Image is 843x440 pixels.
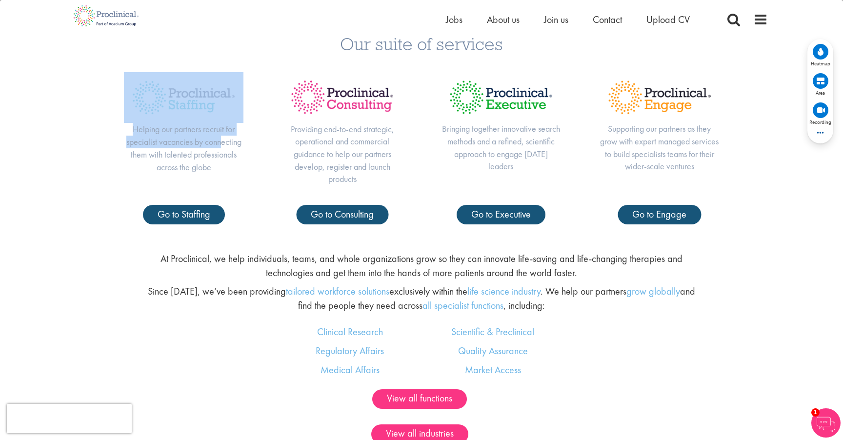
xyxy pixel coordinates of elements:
[471,208,531,220] span: Go to Executive
[296,205,388,224] a: Go to Consulting
[646,13,690,26] a: Upload CV
[593,13,622,26] a: Contact
[457,205,545,224] a: Go to Executive
[282,72,402,122] img: Proclinical Title
[544,13,568,26] a: Join us
[317,325,383,338] a: Clinical Research
[143,205,225,224] a: Go to Staffing
[7,35,836,53] h3: Our suite of services
[487,13,520,26] a: About us
[600,72,719,122] img: Proclinical Title
[809,119,831,125] span: Recording
[458,344,528,357] a: Quality Assurance
[811,43,830,66] div: View heatmap
[600,122,719,173] p: Supporting our partners as they grow with expert managed services to build specialists teams for ...
[465,363,521,376] a: Market Access
[811,408,841,438] img: Chatbot
[811,72,830,96] div: View area map
[451,325,534,338] a: Scientific & Preclinical
[441,122,561,173] p: Bringing together innovative search methods and a refined, scientific approach to engage [DATE] l...
[158,208,210,220] span: Go to Staffing
[282,123,402,186] p: Providing end-to-end strategic, operational and commercial guidance to help our partners develop,...
[124,72,243,123] img: Proclinical Title
[422,299,503,312] a: all specialist functions
[286,285,389,298] a: tailored workforce solutions
[618,205,701,224] a: Go to Engage
[311,208,374,220] span: Go to Consulting
[626,285,680,298] a: grow globally
[467,285,541,298] a: life science industry
[7,404,132,433] iframe: reCAPTCHA
[372,389,467,409] a: View all functions
[809,101,831,125] div: View recordings
[446,13,462,26] a: Jobs
[316,344,384,357] a: Regulatory Affairs
[811,408,820,417] span: 1
[321,363,380,376] a: Medical Affairs
[441,72,561,122] img: Proclinical Title
[811,60,830,66] span: Heatmap
[143,252,700,280] p: At Proclinical, we help individuals, teams, and whole organizations grow so they can innovate lif...
[632,208,686,220] span: Go to Engage
[816,90,825,96] span: Area
[143,284,700,312] p: Since [DATE], we’ve been providing exclusively within the . We help our partners and find the peo...
[124,123,243,173] p: Helping our partners recruit for specialist vacancies by connecting them with talented profession...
